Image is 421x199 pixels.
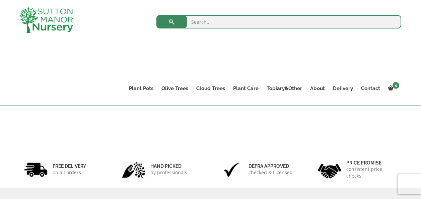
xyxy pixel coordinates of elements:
[53,163,86,169] h6: FREE DELIVERY
[192,84,229,93] a: Cloud Trees
[346,160,397,166] h6: Price promise
[384,84,401,93] a: 0
[122,161,145,178] img: 2.jpg
[318,159,341,180] img: 4.jpg
[229,84,263,93] a: Plant Care
[156,15,401,28] input: Search...
[157,84,192,93] a: Olive Trees
[393,82,399,89] span: 0
[249,169,293,176] p: checked & Licensed
[220,161,243,178] img: 3.jpg
[24,161,48,178] img: 1.jpg
[263,84,306,93] a: Topiary&Other
[150,169,187,176] p: by professionals
[150,163,187,169] h6: hand picked
[306,84,329,93] a: About
[19,7,73,33] img: logo
[346,166,397,179] p: consistent price checks
[53,169,86,176] p: on all orders
[329,84,357,93] a: Delivery
[357,84,384,93] a: Contact
[249,163,293,169] h6: Defra approved
[125,84,157,93] a: Plant Pots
